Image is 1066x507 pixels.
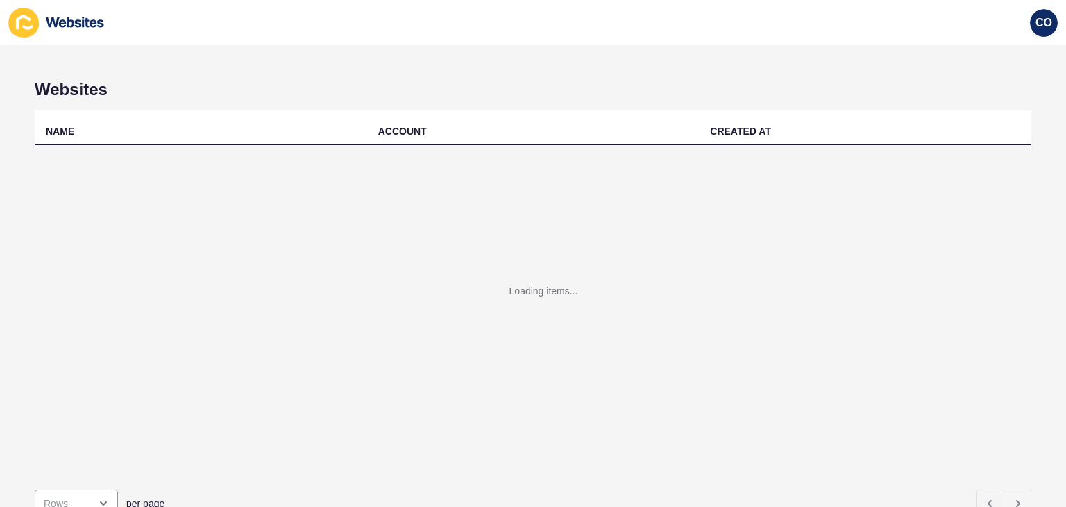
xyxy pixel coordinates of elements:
[46,124,74,138] div: NAME
[509,284,578,298] div: Loading items...
[378,124,427,138] div: ACCOUNT
[710,124,771,138] div: CREATED AT
[1035,16,1052,30] span: CO
[35,80,1031,99] h1: Websites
